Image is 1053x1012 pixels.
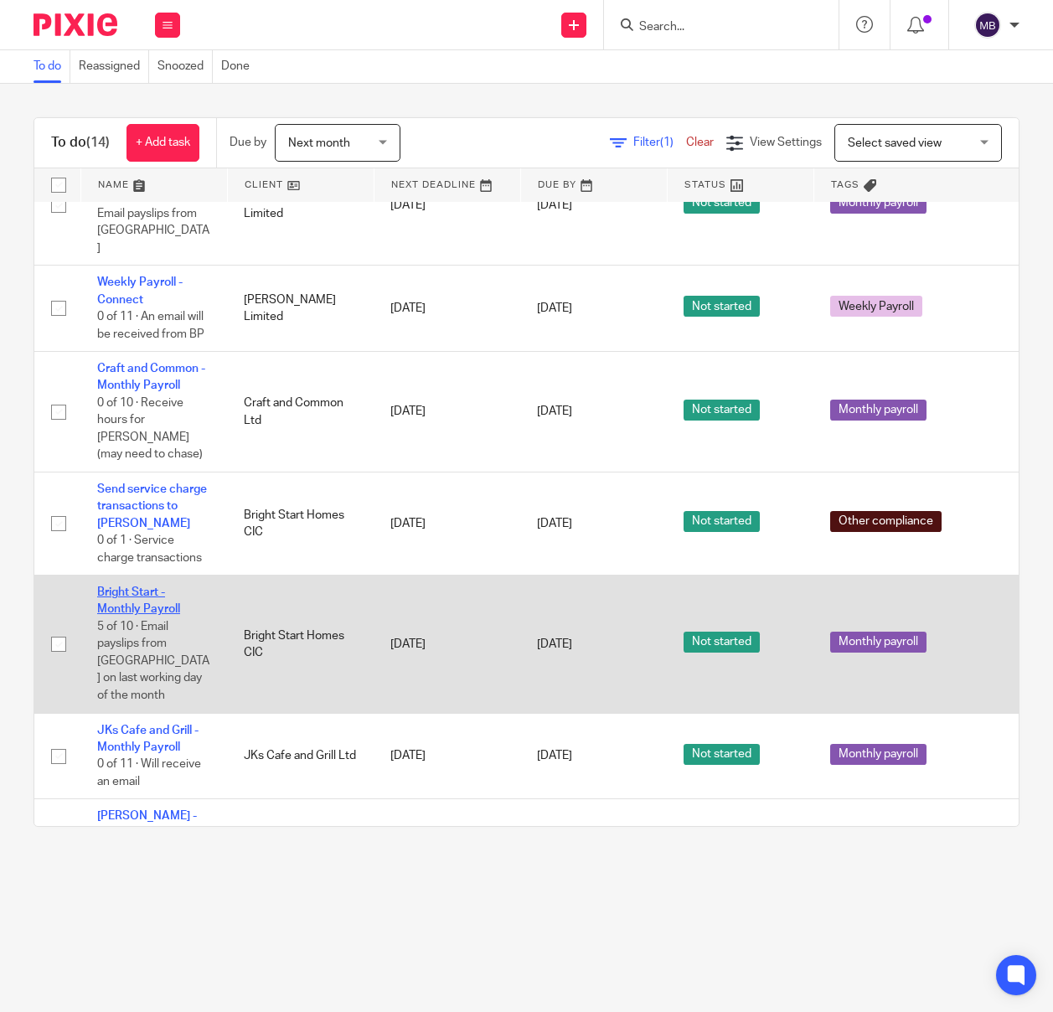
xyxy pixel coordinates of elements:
[684,193,760,214] span: Not started
[227,799,374,920] td: [PERSON_NAME]
[34,13,117,36] img: Pixie
[830,744,927,765] span: Monthly payroll
[230,134,266,151] p: Due by
[848,137,942,149] span: Select saved view
[830,296,922,317] span: Weekly Payroll
[537,750,572,762] span: [DATE]
[974,12,1001,39] img: svg%3E
[684,511,760,532] span: Not started
[830,632,927,653] span: Monthly payroll
[830,400,927,421] span: Monthly payroll
[227,145,374,266] td: Red Acoustics Limited
[684,744,760,765] span: Not started
[97,621,209,701] span: 5 of 10 · Email payslips from [GEOGRAPHIC_DATA] on last working day of the month
[374,266,520,352] td: [DATE]
[97,725,199,753] a: JKs Cafe and Grill - Monthly Payroll
[537,199,572,211] span: [DATE]
[97,397,203,461] span: 0 of 10 · Receive hours for [PERSON_NAME] (may need to chase)
[750,137,822,148] span: View Settings
[97,534,202,564] span: 0 of 1 · Service charge transactions
[374,145,520,266] td: [DATE]
[97,483,207,529] a: Send service charge transactions to [PERSON_NAME]
[830,193,927,214] span: Monthly payroll
[97,759,201,788] span: 0 of 11 · Will receive an email
[374,576,520,714] td: [DATE]
[51,134,110,152] h1: To do
[686,137,714,148] a: Clear
[221,50,258,83] a: Done
[86,136,110,149] span: (14)
[34,50,70,83] a: To do
[537,638,572,650] span: [DATE]
[684,400,760,421] span: Not started
[831,180,859,189] span: Tags
[374,352,520,472] td: [DATE]
[157,50,213,83] a: Snoozed
[288,137,350,149] span: Next month
[537,518,572,529] span: [DATE]
[227,472,374,576] td: Bright Start Homes CIC
[227,266,374,352] td: [PERSON_NAME] Limited
[537,406,572,418] span: [DATE]
[637,20,788,35] input: Search
[97,276,183,305] a: Weekly Payroll - Connect
[97,363,205,391] a: Craft and Common - Monthly Payroll
[227,713,374,799] td: JKs Cafe and Grill Ltd
[227,352,374,472] td: Craft and Common Ltd
[633,137,686,148] span: Filter
[374,472,520,576] td: [DATE]
[227,576,374,714] td: Bright Start Homes CIC
[97,810,197,839] a: [PERSON_NAME] - Monthly Payroll
[684,632,760,653] span: Not started
[684,296,760,317] span: Not started
[374,799,520,920] td: [DATE]
[830,511,942,532] span: Other compliance
[537,302,572,314] span: [DATE]
[97,586,180,615] a: Bright Start - Monthly Payroll
[660,137,674,148] span: (1)
[126,124,199,162] a: + Add task
[97,311,204,340] span: 0 of 11 · An email will be received from BP
[374,713,520,799] td: [DATE]
[79,50,149,83] a: Reassigned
